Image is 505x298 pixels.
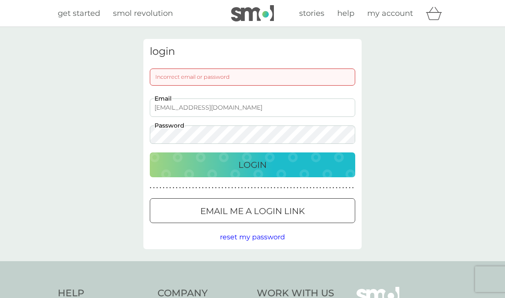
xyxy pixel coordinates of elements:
button: Email me a login link [150,198,355,223]
p: ● [323,186,324,190]
p: ● [176,186,178,190]
p: ● [251,186,253,190]
a: get started [58,7,100,20]
img: smol [231,5,274,21]
p: ● [212,186,214,190]
a: stories [299,7,324,20]
p: ● [267,186,269,190]
p: ● [294,186,295,190]
span: help [337,9,354,18]
p: ● [320,186,321,190]
span: get started [58,9,100,18]
p: ● [310,186,312,190]
p: Login [238,158,267,172]
p: ● [342,186,344,190]
p: ● [261,186,262,190]
p: ● [297,186,298,190]
p: ● [349,186,351,190]
p: ● [244,186,246,190]
p: ● [218,186,220,190]
p: ● [150,186,151,190]
p: ● [156,186,158,190]
p: ● [235,186,236,190]
p: ● [222,186,223,190]
p: ● [192,186,194,190]
p: ● [280,186,282,190]
p: ● [232,186,233,190]
p: ● [199,186,200,190]
p: Email me a login link [200,204,305,218]
p: ● [264,186,266,190]
p: ● [316,186,318,190]
p: ● [215,186,217,190]
p: ● [169,186,171,190]
p: ● [339,186,341,190]
p: ● [277,186,279,190]
a: smol revolution [113,7,173,20]
p: ● [333,186,334,190]
p: ● [228,186,230,190]
p: ● [329,186,331,190]
a: my account [367,7,413,20]
p: ● [274,186,276,190]
p: ● [346,186,348,190]
p: ● [182,186,184,190]
p: ● [186,186,187,190]
span: smol revolution [113,9,173,18]
p: ● [241,186,243,190]
h3: login [150,45,355,58]
p: ● [300,186,302,190]
p: ● [160,186,161,190]
p: ● [352,186,354,190]
p: ● [163,186,165,190]
p: ● [202,186,204,190]
p: ● [290,186,292,190]
p: ● [179,186,181,190]
p: ● [248,186,250,190]
span: reset my password [220,233,285,241]
p: ● [153,186,155,190]
div: Incorrect email or password [150,69,355,86]
p: ● [238,186,240,190]
p: ● [306,186,308,190]
p: ● [205,186,207,190]
p: ● [258,186,259,190]
p: ● [313,186,315,190]
p: ● [270,186,272,190]
p: ● [172,186,174,190]
button: reset my password [220,232,285,243]
p: ● [225,186,226,190]
p: ● [303,186,305,190]
div: basket [426,5,447,22]
p: ● [189,186,191,190]
p: ● [284,186,285,190]
p: ● [336,186,338,190]
p: ● [196,186,197,190]
span: my account [367,9,413,18]
p: ● [254,186,256,190]
p: ● [287,186,288,190]
p: ● [166,186,168,190]
p: ● [208,186,210,190]
span: stories [299,9,324,18]
button: Login [150,152,355,177]
p: ● [326,186,328,190]
a: help [337,7,354,20]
